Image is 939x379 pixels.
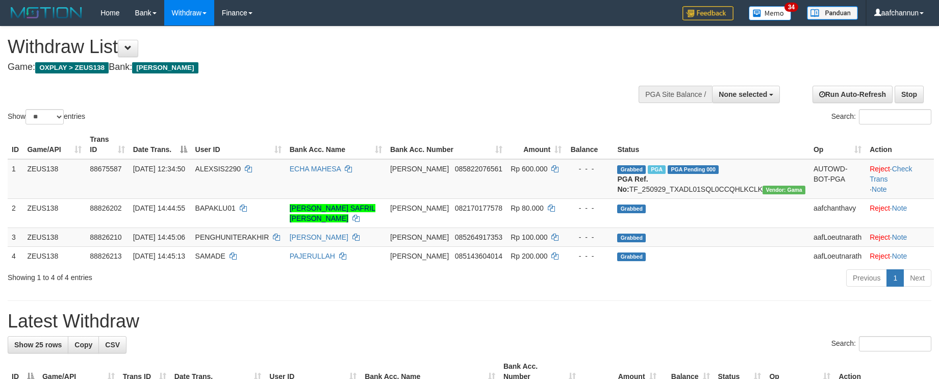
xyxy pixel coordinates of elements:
[617,165,646,174] span: Grabbed
[26,109,64,124] select: Showentries
[859,336,931,351] input: Search:
[892,233,907,241] a: Note
[390,165,449,173] span: [PERSON_NAME]
[90,233,121,241] span: 88826210
[8,311,931,332] h1: Latest Withdraw
[872,185,887,193] a: Note
[613,130,809,159] th: Status
[511,204,544,212] span: Rp 80.000
[617,205,646,213] span: Grabbed
[8,268,384,283] div: Showing 1 to 4 of 4 entries
[14,341,62,349] span: Show 25 rows
[903,269,931,287] a: Next
[105,341,120,349] span: CSV
[386,130,506,159] th: Bank Acc. Number: activate to sort column ascending
[290,233,348,241] a: [PERSON_NAME]
[892,204,907,212] a: Note
[809,246,866,265] td: aafLoeutnarath
[866,228,934,246] td: ·
[892,252,907,260] a: Note
[682,6,733,20] img: Feedback.jpg
[570,203,609,213] div: - - -
[90,165,121,173] span: 88675587
[8,130,23,159] th: ID
[23,246,86,265] td: ZEUS138
[98,336,126,353] a: CSV
[8,159,23,199] td: 1
[859,109,931,124] input: Search:
[86,130,129,159] th: Trans ID: activate to sort column ascending
[570,251,609,261] div: - - -
[290,252,335,260] a: PAJERULLAH
[8,62,616,72] h4: Game: Bank:
[870,233,890,241] a: Reject
[570,232,609,242] div: - - -
[617,252,646,261] span: Grabbed
[866,130,934,159] th: Action
[511,233,547,241] span: Rp 100.000
[809,130,866,159] th: Op: activate to sort column ascending
[617,175,648,193] b: PGA Ref. No:
[455,252,502,260] span: Copy 085143604014 to clipboard
[719,90,767,98] span: None selected
[886,269,904,287] a: 1
[8,246,23,265] td: 4
[866,246,934,265] td: ·
[866,198,934,228] td: ·
[133,233,185,241] span: [DATE] 14:45:06
[195,233,269,241] span: PENGHUNITERAKHIR
[191,130,286,159] th: User ID: activate to sort column ascending
[749,6,792,20] img: Button%20Memo.svg
[390,252,449,260] span: [PERSON_NAME]
[617,234,646,242] span: Grabbed
[8,228,23,246] td: 3
[511,165,547,173] span: Rp 600.000
[613,159,809,199] td: TF_250929_TXADL01SQL0CCQHLKCLK
[870,252,890,260] a: Reject
[8,336,68,353] a: Show 25 rows
[195,252,225,260] span: SAMADE
[870,165,912,183] a: Check Trans
[809,228,866,246] td: aafLoeutnarath
[895,86,924,103] a: Stop
[8,37,616,57] h1: Withdraw List
[90,252,121,260] span: 88826213
[870,204,890,212] a: Reject
[35,62,109,73] span: OXPLAY > ZEUS138
[290,165,341,173] a: ECHA MAHESA
[455,165,502,173] span: Copy 085822076561 to clipboard
[133,252,185,260] span: [DATE] 14:45:13
[195,204,236,212] span: BAPAKLU01
[290,204,375,222] a: [PERSON_NAME] SAFRIL [PERSON_NAME]
[390,204,449,212] span: [PERSON_NAME]
[286,130,386,159] th: Bank Acc. Name: activate to sort column ascending
[807,6,858,20] img: panduan.png
[90,204,121,212] span: 88826202
[8,5,85,20] img: MOTION_logo.png
[8,109,85,124] label: Show entries
[23,228,86,246] td: ZEUS138
[506,130,566,159] th: Amount: activate to sort column ascending
[133,204,185,212] span: [DATE] 14:44:55
[23,130,86,159] th: Game/API: activate to sort column ascending
[639,86,712,103] div: PGA Site Balance /
[570,164,609,174] div: - - -
[784,3,798,12] span: 34
[809,159,866,199] td: AUTOWD-BOT-PGA
[23,159,86,199] td: ZEUS138
[648,165,666,174] span: Marked by aafpengsreynich
[455,204,502,212] span: Copy 082170177578 to clipboard
[390,233,449,241] span: [PERSON_NAME]
[8,198,23,228] td: 2
[511,252,547,260] span: Rp 200.000
[870,165,890,173] a: Reject
[831,336,931,351] label: Search:
[763,186,805,194] span: Vendor URL: https://trx31.1velocity.biz
[23,198,86,228] td: ZEUS138
[846,269,887,287] a: Previous
[74,341,92,349] span: Copy
[831,109,931,124] label: Search:
[813,86,893,103] a: Run Auto-Refresh
[132,62,198,73] span: [PERSON_NAME]
[712,86,780,103] button: None selected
